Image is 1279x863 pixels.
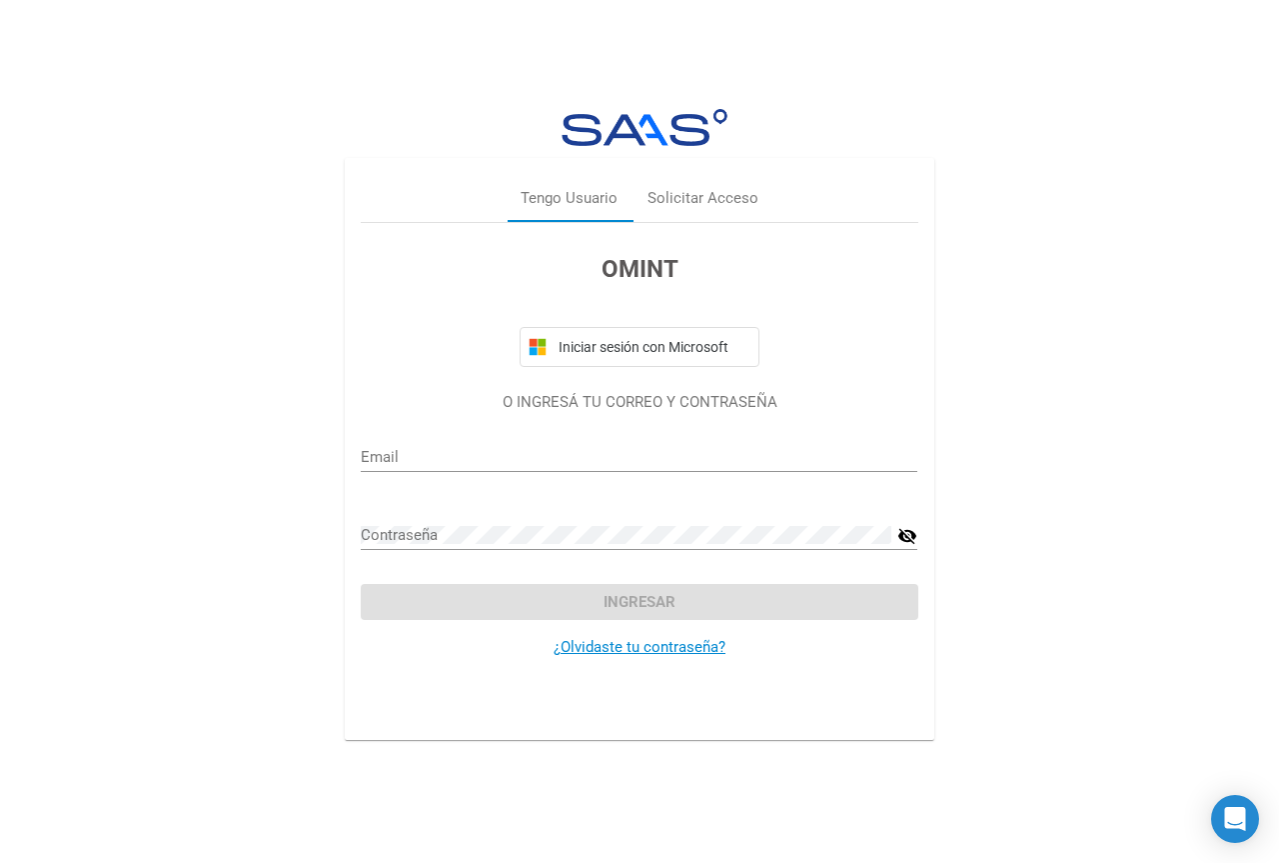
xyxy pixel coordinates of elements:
h3: OMINT [361,251,917,287]
span: Iniciar sesión con Microsoft [555,339,750,355]
div: Open Intercom Messenger [1211,795,1259,843]
span: Ingresar [604,593,675,611]
div: Tengo Usuario [521,187,618,210]
p: O INGRESÁ TU CORREO Y CONTRASEÑA [361,391,917,414]
mat-icon: visibility_off [897,524,917,548]
button: Ingresar [361,584,917,620]
div: Solicitar Acceso [647,187,758,210]
a: ¿Olvidaste tu contraseña? [554,638,725,656]
button: Iniciar sesión con Microsoft [520,327,759,367]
